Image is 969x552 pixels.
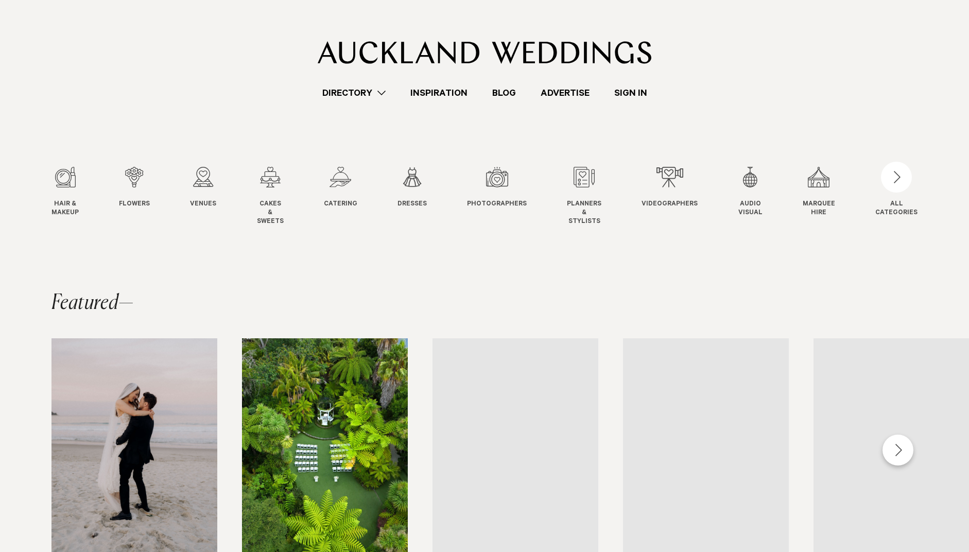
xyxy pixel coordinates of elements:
span: Marquee Hire [803,200,835,218]
a: Videographers [642,167,698,209]
a: Blog [480,86,528,100]
span: Videographers [642,200,698,209]
swiper-slide: 2 / 12 [119,167,170,226]
img: Auckland Weddings Logo [318,41,652,64]
a: Planners & Stylists [567,167,601,226]
swiper-slide: 8 / 12 [567,167,622,226]
swiper-slide: 7 / 12 [467,167,547,226]
span: Hair & Makeup [51,200,79,218]
span: Photographers [467,200,527,209]
a: Marquee Hire [803,167,835,218]
swiper-slide: 5 / 12 [324,167,378,226]
span: Dresses [397,200,427,209]
button: ALLCATEGORIES [875,167,918,215]
swiper-slide: 6 / 12 [397,167,447,226]
span: Venues [190,200,216,209]
div: ALL CATEGORIES [875,200,918,218]
a: Sign In [602,86,660,100]
swiper-slide: 1 / 12 [51,167,99,226]
a: Dresses [397,167,427,209]
swiper-slide: 3 / 12 [190,167,237,226]
swiper-slide: 11 / 12 [803,167,856,226]
a: Venues [190,167,216,209]
swiper-slide: 4 / 12 [257,167,304,226]
swiper-slide: 9 / 12 [642,167,718,226]
span: Planners & Stylists [567,200,601,226]
span: Flowers [119,200,150,209]
a: Cakes & Sweets [257,167,284,226]
span: Catering [324,200,357,209]
a: Hair & Makeup [51,167,79,218]
a: Directory [310,86,398,100]
swiper-slide: 10 / 12 [738,167,783,226]
span: Cakes & Sweets [257,200,284,226]
span: Audio Visual [738,200,763,218]
a: Flowers [119,167,150,209]
a: Audio Visual [738,167,763,218]
h2: Featured [51,293,134,314]
a: Inspiration [398,86,480,100]
a: Photographers [467,167,527,209]
a: Catering [324,167,357,209]
a: Advertise [528,86,602,100]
